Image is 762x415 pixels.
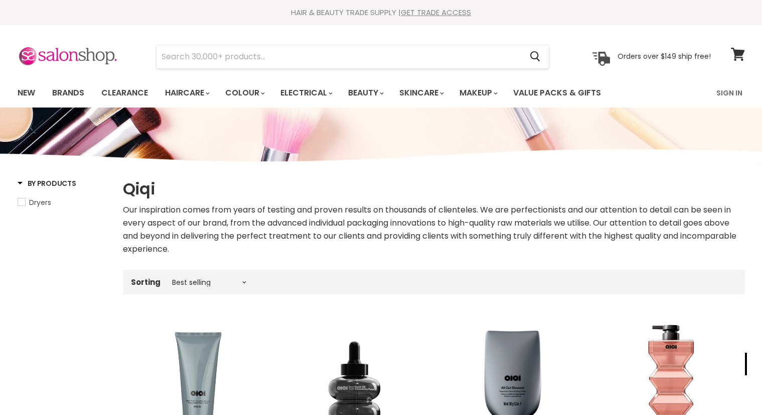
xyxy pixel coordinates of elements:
[123,178,745,199] h1: Qiqi
[18,178,76,188] h3: By Products
[94,82,156,103] a: Clearance
[18,197,110,208] a: Dryers
[506,82,608,103] a: Value Packs & Gifts
[522,45,549,68] button: Search
[392,82,450,103] a: Skincare
[123,203,745,256] div: Our inspiration comes from years of testing and proven results on thousands of clienteles. We are...
[218,82,271,103] a: Colour
[10,82,43,103] a: New
[341,82,390,103] a: Beauty
[618,52,711,61] p: Orders over $149 ship free!
[29,197,51,207] span: Dryers
[5,78,757,108] nav: Main
[156,45,549,69] form: Product
[710,82,748,103] a: Sign In
[5,8,757,18] div: HAIR & BEAUTY TRADE SUPPLY |
[10,78,660,108] ul: Main menu
[273,82,339,103] a: Electrical
[452,82,504,103] a: Makeup
[401,7,471,18] a: GET TRADE ACCESS
[158,82,216,103] a: Haircare
[131,278,161,286] label: Sorting
[45,82,92,103] a: Brands
[157,45,522,68] input: Search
